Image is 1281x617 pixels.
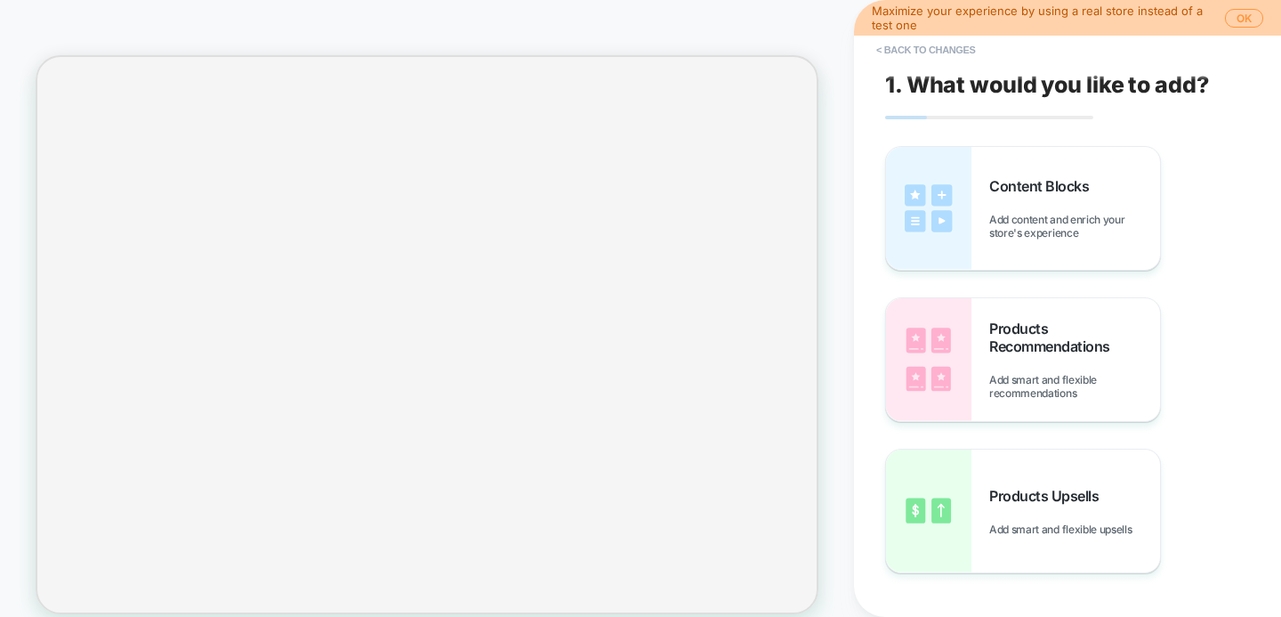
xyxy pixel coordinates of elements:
[867,36,985,64] button: < Back to changes
[989,373,1160,400] span: Add smart and flexible recommendations
[989,523,1140,536] span: Add smart and flexible upsells
[989,320,1160,355] span: Products Recommendations
[989,213,1160,239] span: Add content and enrich your store's experience
[989,487,1108,505] span: Products Upsells
[989,177,1098,195] span: Content Blocks
[885,71,1209,98] span: 1. What would you like to add?
[1225,9,1263,28] button: OK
